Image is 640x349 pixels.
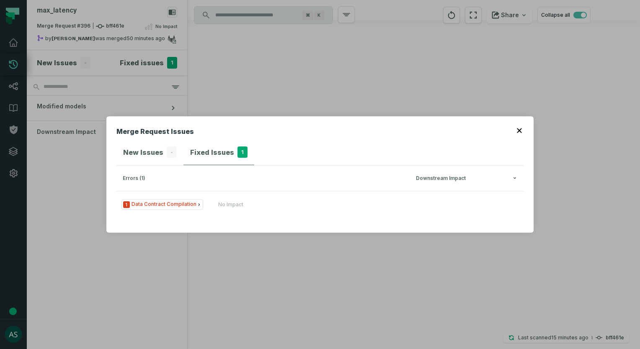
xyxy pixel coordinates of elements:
h4: Fixed Issues [190,147,234,157]
div: errors (1) [123,175,411,182]
span: Issue Type [121,199,203,210]
h2: Merge Request Issues [116,126,194,140]
div: errors (1)Downstream Impact [116,191,524,223]
span: - [167,146,177,158]
span: Severity [123,201,130,208]
button: Issue TypeNo Impact [116,191,524,218]
h4: New Issues [123,147,163,157]
div: Downstream Impact [416,175,517,182]
span: 1 [237,146,248,158]
button: errors (1)Downstream Impact [123,175,517,182]
div: No Impact [218,201,243,208]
